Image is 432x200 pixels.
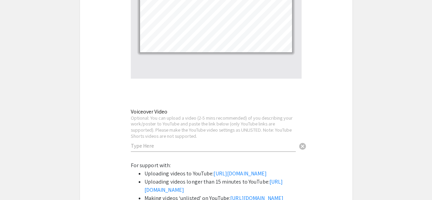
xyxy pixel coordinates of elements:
input: Type Here [131,142,296,149]
mat-label: Voiceover Video [131,108,167,115]
button: Clear [296,139,309,152]
iframe: Chat [5,169,29,195]
a: [URL][DOMAIN_NAME] [213,170,267,177]
a: [URL][DOMAIN_NAME] [144,178,283,194]
span: For support with: [131,162,171,169]
li: Uploading videos to YouTube: [144,170,302,178]
span: cancel [298,142,307,150]
div: Optional: You can upload a video (2-5 mins recommended) of you describing your work/poster to You... [131,115,296,139]
li: Uploading videos longer than 15 minutes to YouTube: [144,178,302,194]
